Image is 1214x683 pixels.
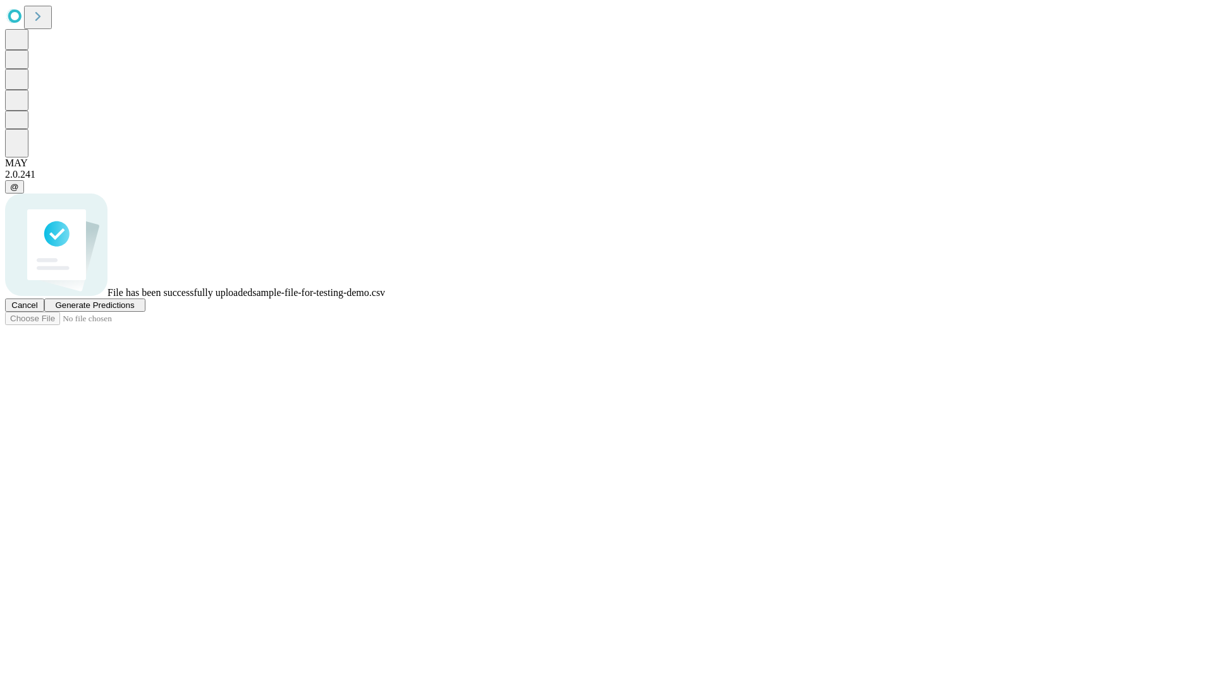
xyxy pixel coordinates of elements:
button: Cancel [5,298,44,312]
div: 2.0.241 [5,169,1209,180]
span: @ [10,182,19,192]
button: @ [5,180,24,194]
span: File has been successfully uploaded [107,287,252,298]
span: sample-file-for-testing-demo.csv [252,287,385,298]
div: MAY [5,157,1209,169]
span: Cancel [11,300,38,310]
span: Generate Predictions [55,300,134,310]
button: Generate Predictions [44,298,145,312]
